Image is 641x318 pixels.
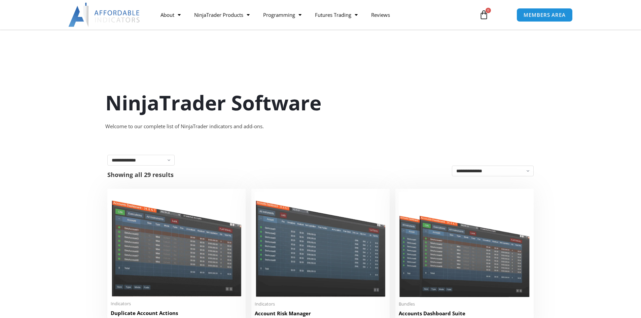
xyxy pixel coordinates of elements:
span: Bundles [399,301,530,307]
a: 0 [469,5,499,25]
img: LogoAI [68,3,141,27]
a: MEMBERS AREA [517,8,573,22]
nav: Menu [154,7,471,23]
a: Programming [256,7,308,23]
a: Futures Trading [308,7,364,23]
h2: Account Risk Manager [255,310,386,317]
select: Shop order [452,166,534,176]
p: Showing all 29 results [107,172,174,178]
div: Welcome to our complete list of NinjaTrader indicators and add-ons. [105,122,536,131]
a: Reviews [364,7,397,23]
img: Account Risk Manager [255,192,386,297]
span: Indicators [111,301,242,307]
img: Accounts Dashboard Suite [399,192,530,297]
a: NinjaTrader Products [187,7,256,23]
h2: Duplicate Account Actions [111,310,242,317]
a: About [154,7,187,23]
span: Indicators [255,301,386,307]
span: 0 [486,8,491,13]
h2: Accounts Dashboard Suite [399,310,530,317]
span: MEMBERS AREA [524,12,566,17]
img: Duplicate Account Actions [111,192,242,297]
h1: NinjaTrader Software [105,89,536,117]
